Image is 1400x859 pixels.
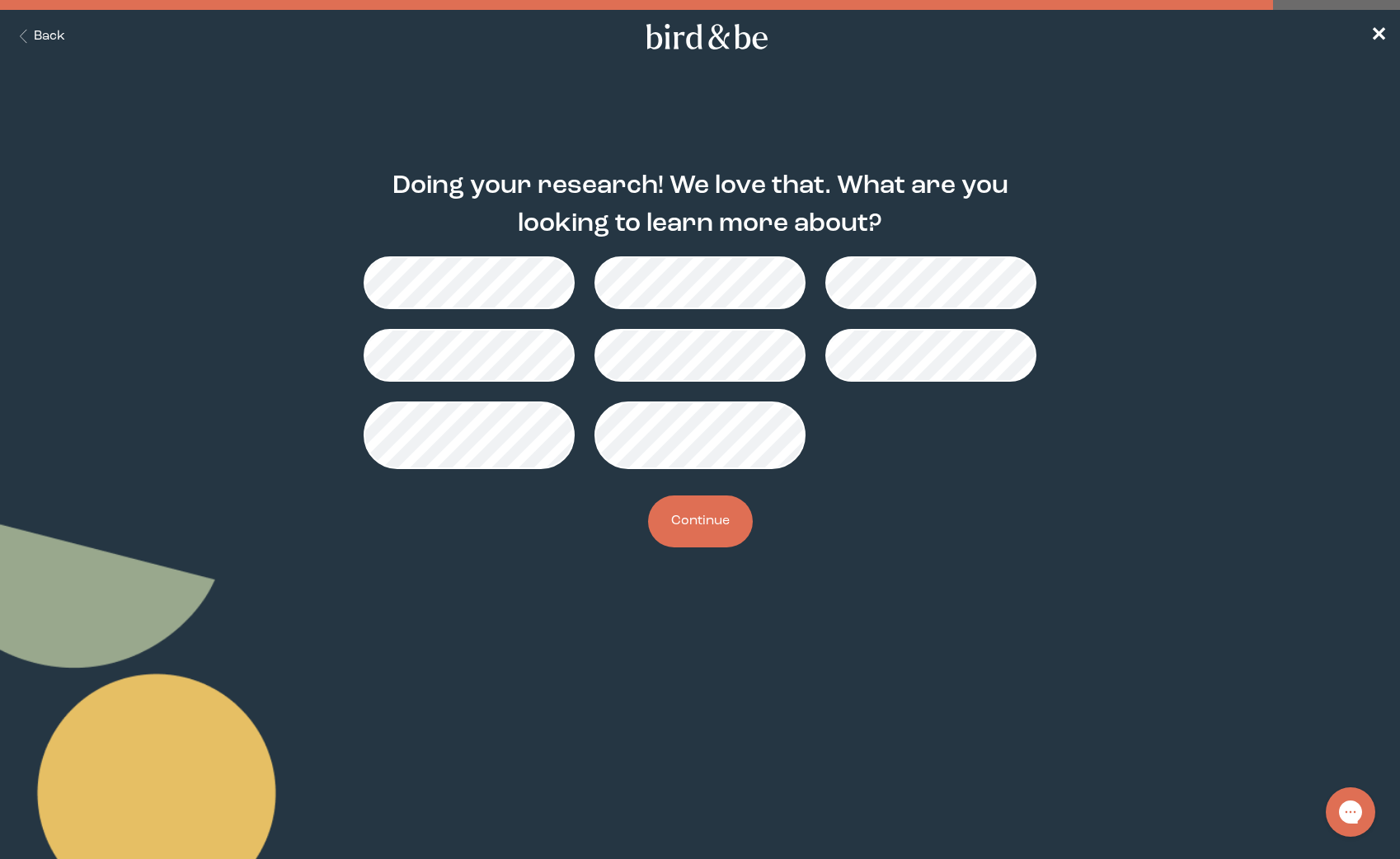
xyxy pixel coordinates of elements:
a: ✕ [1370,22,1387,51]
button: Back Button [13,27,65,46]
button: Continue [648,495,753,547]
span: ✕ [1370,26,1387,46]
iframe: Gorgias live chat messenger [1318,782,1384,843]
h2: Doing your research! We love that. What are you looking to learn more about? [364,167,1037,243]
